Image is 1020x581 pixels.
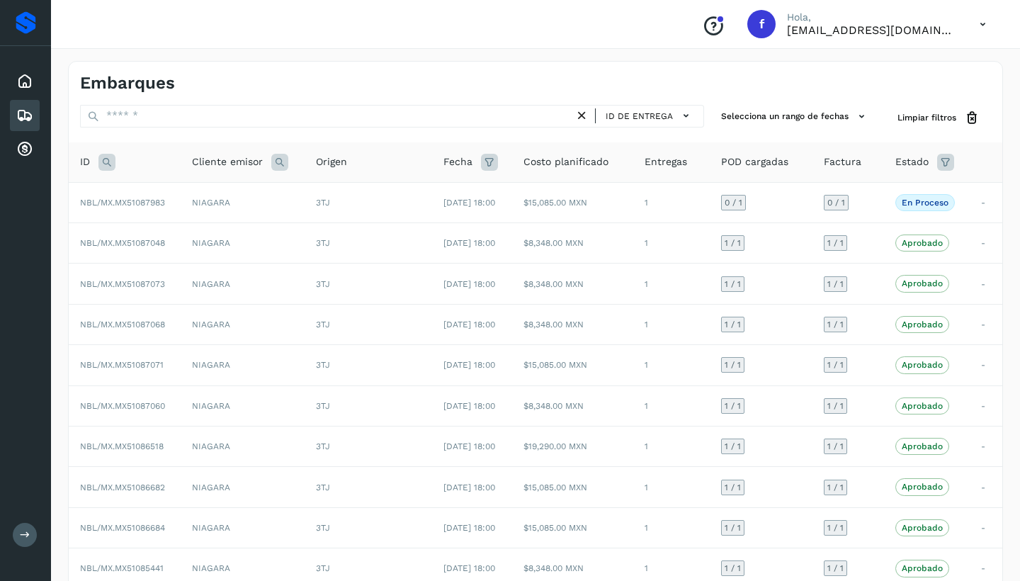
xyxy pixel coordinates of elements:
[902,238,943,248] p: Aprobado
[316,563,330,573] span: 3TJ
[443,360,495,370] span: [DATE] 18:00
[970,182,1002,222] td: -
[181,507,305,548] td: NIAGARA
[827,361,844,369] span: 1 / 1
[827,280,844,288] span: 1 / 1
[902,198,948,208] p: En proceso
[970,345,1002,385] td: -
[316,198,330,208] span: 3TJ
[902,360,943,370] p: Aprobado
[443,320,495,329] span: [DATE] 18:00
[633,345,710,385] td: 1
[316,320,330,329] span: 3TJ
[633,385,710,426] td: 1
[443,483,495,492] span: [DATE] 18:00
[633,223,710,264] td: 1
[80,320,165,329] span: NBL/MX.MX51087068
[512,345,633,385] td: $15,085.00 MXN
[970,507,1002,548] td: -
[787,11,957,23] p: Hola,
[902,278,943,288] p: Aprobado
[827,198,845,207] span: 0 / 1
[443,401,495,411] span: [DATE] 18:00
[715,105,875,128] button: Selecciona un rango de fechas
[897,111,956,124] span: Limpiar filtros
[512,223,633,264] td: $8,348.00 MXN
[443,563,495,573] span: [DATE] 18:00
[512,264,633,304] td: $8,348.00 MXN
[902,441,943,451] p: Aprobado
[827,483,844,492] span: 1 / 1
[512,182,633,222] td: $15,085.00 MXN
[725,564,741,572] span: 1 / 1
[443,238,495,248] span: [DATE] 18:00
[633,427,710,467] td: 1
[633,264,710,304] td: 1
[827,442,844,451] span: 1 / 1
[316,238,330,248] span: 3TJ
[725,280,741,288] span: 1 / 1
[512,385,633,426] td: $8,348.00 MXN
[721,154,788,169] span: POD cargadas
[725,442,741,451] span: 1 / 1
[443,198,495,208] span: [DATE] 18:00
[512,427,633,467] td: $19,290.00 MXN
[523,154,608,169] span: Costo planificado
[902,482,943,492] p: Aprobado
[316,279,330,289] span: 3TJ
[824,154,861,169] span: Factura
[970,385,1002,426] td: -
[633,507,710,548] td: 1
[725,198,742,207] span: 0 / 1
[192,154,263,169] span: Cliente emisor
[80,73,175,94] h4: Embarques
[181,467,305,507] td: NIAGARA
[181,385,305,426] td: NIAGARA
[181,345,305,385] td: NIAGARA
[827,524,844,532] span: 1 / 1
[443,154,472,169] span: Fecha
[601,106,698,126] button: ID de entrega
[10,134,40,165] div: Cuentas por cobrar
[181,264,305,304] td: NIAGARA
[725,483,741,492] span: 1 / 1
[970,427,1002,467] td: -
[970,264,1002,304] td: -
[970,304,1002,344] td: -
[443,441,495,451] span: [DATE] 18:00
[633,304,710,344] td: 1
[512,304,633,344] td: $8,348.00 MXN
[181,304,305,344] td: NIAGARA
[316,483,330,492] span: 3TJ
[80,198,165,208] span: NBL/MX.MX51087983
[316,154,347,169] span: Origen
[316,360,330,370] span: 3TJ
[725,402,741,410] span: 1 / 1
[827,320,844,329] span: 1 / 1
[316,523,330,533] span: 3TJ
[80,238,165,248] span: NBL/MX.MX51087048
[725,524,741,532] span: 1 / 1
[633,182,710,222] td: 1
[316,401,330,411] span: 3TJ
[512,467,633,507] td: $15,085.00 MXN
[606,110,673,123] span: ID de entrega
[443,279,495,289] span: [DATE] 18:00
[827,402,844,410] span: 1 / 1
[902,523,943,533] p: Aprobado
[725,320,741,329] span: 1 / 1
[80,563,164,573] span: NBL/MX.MX51085441
[10,66,40,97] div: Inicio
[827,239,844,247] span: 1 / 1
[725,239,741,247] span: 1 / 1
[902,320,943,329] p: Aprobado
[645,154,687,169] span: Entregas
[902,563,943,573] p: Aprobado
[886,105,991,131] button: Limpiar filtros
[827,564,844,572] span: 1 / 1
[512,507,633,548] td: $15,085.00 MXN
[181,223,305,264] td: NIAGARA
[80,523,165,533] span: NBL/MX.MX51086684
[80,401,165,411] span: NBL/MX.MX51087060
[181,182,305,222] td: NIAGARA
